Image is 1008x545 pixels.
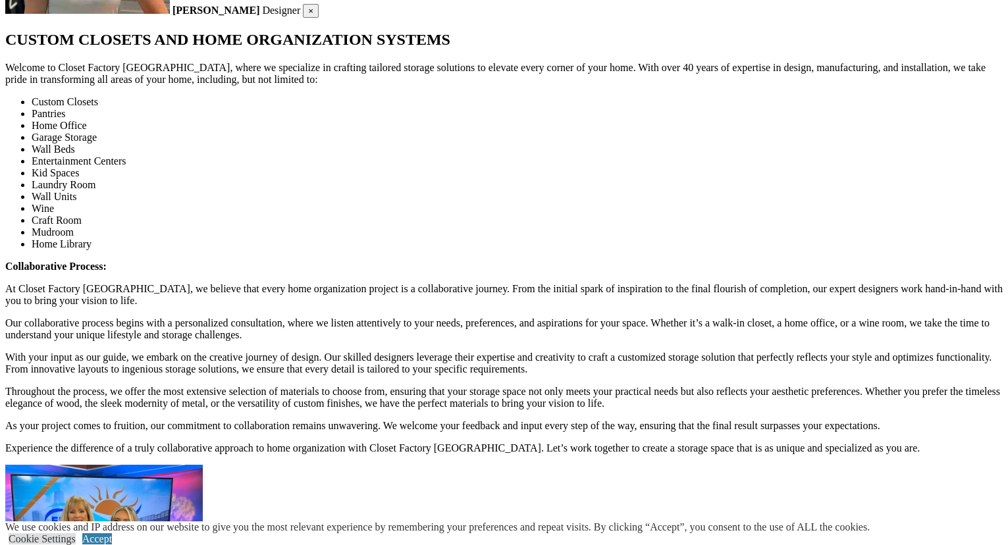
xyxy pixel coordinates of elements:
[262,5,300,16] span: Designer
[32,203,1003,215] li: Wine
[32,108,1003,120] li: Pantries
[5,31,450,48] strong: CUSTOM CLOSETS AND HOME ORGANIZATION SYSTEMS
[32,226,1003,238] li: Mudroom
[5,442,1003,454] p: Experience the difference of a truly collaborative approach to home organization with Closet Fact...
[5,62,1003,86] p: Welcome to Closet Factory [GEOGRAPHIC_DATA], where we specialize in crafting tailored storage sol...
[32,143,1003,155] li: Wall Beds
[5,283,1003,307] p: At Closet Factory [GEOGRAPHIC_DATA], we believe that every home organization project is a collabo...
[172,5,259,16] strong: [PERSON_NAME]
[5,317,1003,341] p: Our collaborative process begins with a personalized consultation, where we listen attentively to...
[5,521,870,533] div: We use cookies and IP address on our website to give you the most relevant experience by remember...
[32,191,1003,203] li: Wall Units
[32,96,1003,108] li: Custom Closets
[32,120,1003,132] li: Home Office
[32,179,1003,191] li: Laundry Room
[9,533,76,544] a: Cookie Settings
[32,167,1003,179] li: Kid Spaces
[32,155,1003,167] li: Entertainment Centers
[5,261,107,272] strong: Collaborative Process:
[5,386,1003,409] p: Throughout the process, we offer the most extensive selection of materials to choose from, ensuri...
[303,4,319,18] button: Close
[32,238,1003,250] li: Home Library
[82,533,112,544] a: Accept
[5,420,1003,432] p: As your project comes to fruition, our commitment to collaboration remains unwavering. We welcome...
[32,215,1003,226] li: Craft Room
[5,351,1003,375] p: With your input as our guide, we embark on the creative journey of design. Our skilled designers ...
[32,132,1003,143] li: Garage Storage
[308,6,313,16] span: ×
